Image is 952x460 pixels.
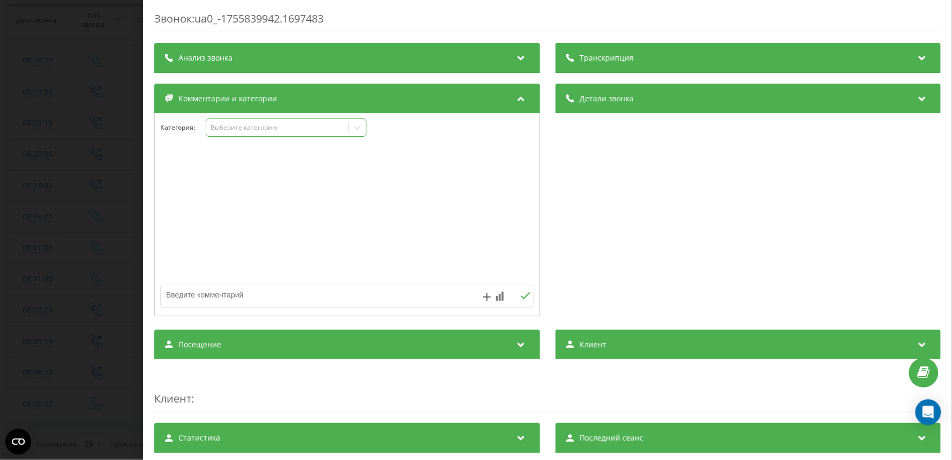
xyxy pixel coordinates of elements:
span: Последний сеанс [579,433,643,443]
span: Статистика [178,433,220,443]
span: Клиент [579,339,606,350]
div: Open Intercom Messenger [916,399,941,425]
div: Звонок : ua0_-1755839942.1697483 [154,11,941,32]
span: Транскрипция [579,53,633,63]
span: Комментарии и категории [178,93,277,104]
div: Выберите категорию [210,123,344,132]
button: Open CMP widget [5,429,31,455]
span: Анализ звонка [178,53,233,63]
h4: Категория : [160,124,206,131]
span: Клиент [154,391,191,406]
div: : [154,370,941,412]
span: Посещение [178,339,221,350]
span: Детали звонка [579,93,633,104]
